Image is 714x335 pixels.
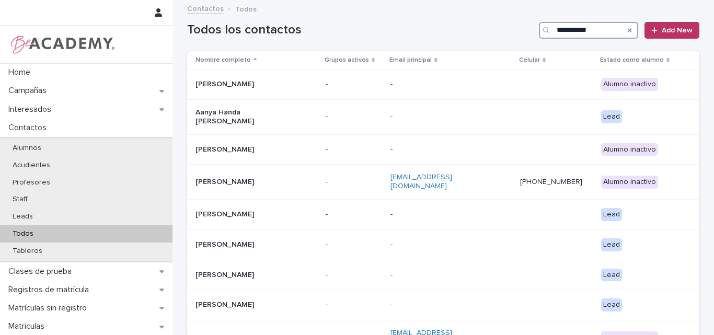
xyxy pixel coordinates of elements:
img: WPrjXfSUmiLcdUfaYY4Q [8,34,116,55]
p: [PERSON_NAME] [195,178,300,187]
p: - [326,301,382,309]
p: - [390,145,495,154]
tr: [PERSON_NAME]-- Lead [187,260,699,290]
p: Staff [4,195,36,204]
p: Matrículas sin registro [4,303,95,313]
span: Add New [662,27,693,34]
p: [PERSON_NAME] [195,80,300,89]
tr: [PERSON_NAME]-- Lead [187,290,699,320]
tr: [PERSON_NAME]-- Lead [187,199,699,229]
div: Alumno inactivo [601,78,658,91]
p: Email principal [389,54,432,66]
p: - [390,80,495,89]
p: - [326,240,382,249]
p: - [326,271,382,280]
tr: [PERSON_NAME]-- Alumno inactivo [187,70,699,100]
p: Acudientes [4,161,59,170]
p: Campañas [4,86,55,96]
p: Grupos activos [325,54,369,66]
h1: Todos los contactos [187,22,535,38]
p: Todos [235,3,257,14]
tr: [PERSON_NAME]-- Alumno inactivo [187,134,699,165]
a: [EMAIL_ADDRESS][DOMAIN_NAME] [390,174,452,190]
p: [PERSON_NAME] [195,145,300,154]
a: Contactos [187,2,224,14]
p: Estado como alumno [600,54,664,66]
p: - [326,178,382,187]
p: Home [4,67,39,77]
input: Search [539,22,638,39]
p: Interesados [4,105,60,114]
tr: Aanya Handa [PERSON_NAME]-- Lead [187,99,699,134]
p: [PERSON_NAME] [195,271,300,280]
div: Lead [601,110,622,123]
p: Aanya Handa [PERSON_NAME] [195,108,300,126]
div: Lead [601,298,622,311]
tr: [PERSON_NAME]-[EMAIL_ADDRESS][DOMAIN_NAME][PHONE_NUMBER] Alumno inactivo [187,165,699,200]
p: - [390,112,495,121]
div: Lead [601,269,622,282]
a: [PHONE_NUMBER] [520,178,582,186]
p: Clases de prueba [4,267,80,276]
div: Alumno inactivo [601,143,658,156]
p: Celular [519,54,540,66]
div: Lead [601,238,622,251]
p: Profesores [4,178,59,187]
p: - [390,301,495,309]
p: Matriculas [4,321,53,331]
tr: [PERSON_NAME]-- Lead [187,229,699,260]
p: [PERSON_NAME] [195,301,300,309]
p: - [326,112,382,121]
p: Todos [4,229,42,238]
p: Tableros [4,247,51,256]
p: - [326,80,382,89]
p: Leads [4,212,41,221]
p: [PERSON_NAME] [195,240,300,249]
p: Alumnos [4,144,50,153]
p: - [390,240,495,249]
p: - [390,271,495,280]
a: Add New [644,22,699,39]
p: - [390,210,495,219]
div: Alumno inactivo [601,176,658,189]
p: Nombre completo [195,54,251,66]
div: Lead [601,208,622,221]
p: Contactos [4,123,55,133]
p: - [326,210,382,219]
p: Registros de matrícula [4,285,97,295]
p: - [326,145,382,154]
p: [PERSON_NAME] [195,210,300,219]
